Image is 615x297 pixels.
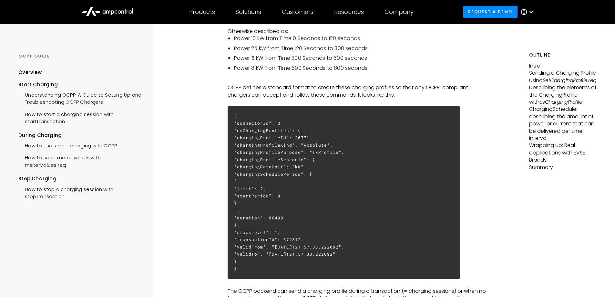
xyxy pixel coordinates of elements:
[384,8,414,16] div: Company
[529,106,597,142] p: ChargingSchedule: describing the amount of power or current that can be delivered per time interval.
[18,81,141,88] div: Start Charging
[18,132,141,139] div: During Charging
[539,98,582,106] em: csChargingProfile
[189,8,215,16] div: Products
[529,52,597,58] h5: Outline
[529,69,597,84] p: Sending a Charging Profile using
[334,8,364,16] div: Resources
[543,77,597,84] em: SetChargingProfile.req
[228,106,460,279] h6: { "connectorId": 3 "csChargingProfiles": { "chargingProfileId": 26771, "chargingProfileKind": "Ab...
[18,69,42,81] a: Overview
[18,183,141,202] a: How to stop a charging session with stopTransaction
[529,164,597,171] p: Summary
[234,55,486,62] li: Power 5 kW from Time 300 Seconds to 600 seconds
[228,21,486,28] p: ‍
[236,8,261,16] div: Solutions
[228,28,486,35] p: Otherwise described as:
[18,53,141,59] div: OCPP GUIDE
[529,142,597,164] p: Wrapping up: Real applications with EVSE Brands
[228,99,486,106] p: ‍
[529,84,597,106] p: Describing the elements of the ChargingProfile with
[18,175,141,182] div: Stop Charging
[234,35,486,42] li: Power 10 kW from Time 0 Seconds to 120 seconds
[18,69,42,76] div: Overview
[234,45,486,52] li: Power 25 kW from Time 120 Seconds to 300 seconds
[18,108,141,127] a: How to start a charging session with startTransaction
[282,8,313,16] div: Customers
[463,6,518,18] a: Request a demo
[228,281,486,288] p: ‍
[18,151,141,170] a: How to send meter values with meterValues.req
[234,65,486,72] li: Power 8 kW from Time 600 Seconds to 800 seconds
[529,62,597,69] p: Intro
[228,84,486,99] p: OCPP defines a standard format to create these charging profiles so that any OCPP-compliant charg...
[228,77,486,84] p: ‍
[18,88,141,108] a: Understanding OCPP: A Guide to Setting Up and Troubleshooting OCPP Chargers
[18,139,117,151] a: How to use smart charging with OCPP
